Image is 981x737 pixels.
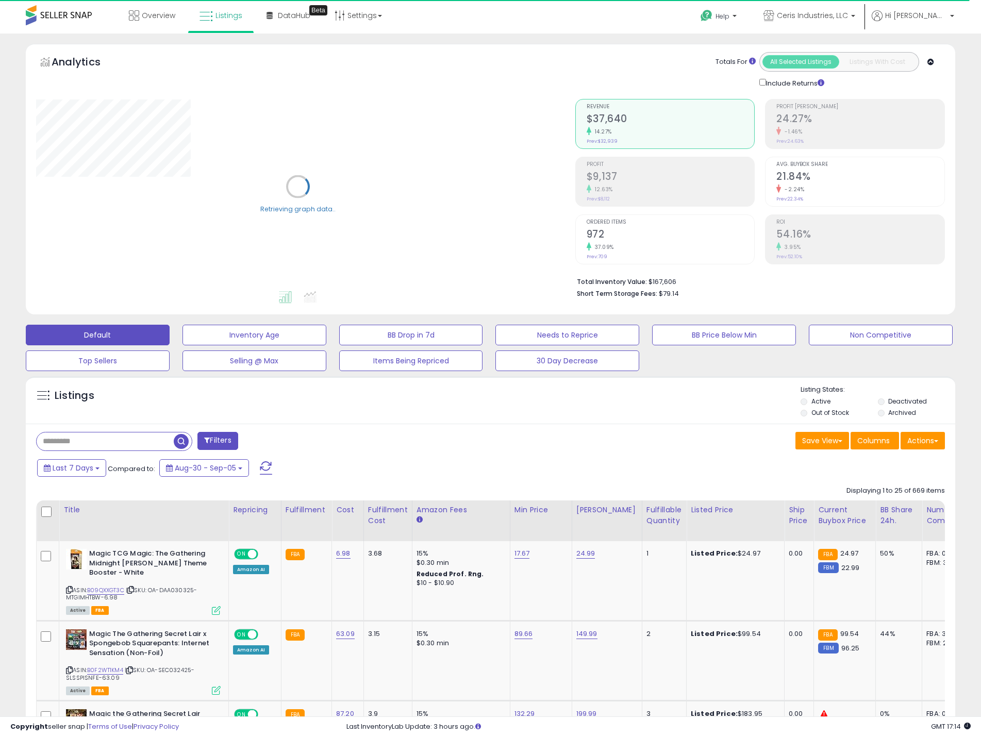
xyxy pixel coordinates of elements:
[888,397,927,406] label: Deactivated
[336,629,355,639] a: 63.09
[587,104,755,110] span: Revenue
[278,10,310,21] span: DataHub
[286,709,305,721] small: FBA
[417,505,506,515] div: Amazon Fees
[63,505,224,515] div: Title
[926,629,960,639] div: FBA: 3
[587,171,755,185] h2: $9,137
[576,505,638,515] div: [PERSON_NAME]
[691,709,738,718] b: Listed Price:
[417,629,502,639] div: 15%
[108,464,155,474] span: Compared to:
[872,10,954,33] a: Hi [PERSON_NAME]
[776,220,944,225] span: ROI
[691,629,738,639] b: Listed Price:
[880,549,914,558] div: 50%
[691,548,738,558] b: Listed Price:
[175,463,236,473] span: Aug-30 - Sep-05
[776,104,944,110] span: Profit [PERSON_NAME]
[691,629,776,639] div: $99.54
[66,629,87,650] img: 61Fjlhr6epL._SL40_.jpg
[587,228,755,242] h2: 972
[26,350,170,371] button: Top Sellers
[776,228,944,242] h2: 54.16%
[577,289,657,298] b: Short Term Storage Fees:
[801,385,955,395] p: Listing States:
[591,186,613,193] small: 12.63%
[142,10,175,21] span: Overview
[851,432,899,449] button: Columns
[840,629,859,639] span: 99.54
[781,243,801,251] small: 3.95%
[818,643,838,654] small: FBM
[587,254,607,260] small: Prev: 709
[10,722,179,732] div: seller snap | |
[66,549,87,569] img: 4184BjlTCfL._SL40_.jpg
[776,171,944,185] h2: 21.84%
[52,55,121,72] h5: Analytics
[818,549,837,560] small: FBA
[931,722,971,731] span: 2025-09-13 17:14 GMT
[809,325,953,345] button: Non Competitive
[417,709,502,718] div: 15%
[417,515,423,525] small: Amazon Fees.
[368,549,404,558] div: 3.68
[880,709,914,718] div: 0%
[752,77,837,89] div: Include Returns
[336,548,351,559] a: 6.98
[789,505,809,526] div: Ship Price
[233,645,269,655] div: Amazon AI
[91,606,109,615] span: FBA
[286,505,327,515] div: Fulfillment
[182,325,326,345] button: Inventory Age
[818,629,837,641] small: FBA
[762,55,839,69] button: All Selected Listings
[926,505,964,526] div: Num of Comp.
[577,277,647,286] b: Total Inventory Value:
[417,569,484,578] b: Reduced Prof. Rng.
[789,549,806,558] div: 0.00
[182,350,326,371] button: Selling @ Max
[368,505,408,526] div: Fulfillment Cost
[87,586,124,595] a: B09QXXGT3C
[89,709,214,731] b: Magic the Gathering Secret Lair Everything is On Fire (Raised Foil)
[55,389,94,403] h5: Listings
[587,220,755,225] span: Ordered Items
[591,243,614,251] small: 37.09%
[781,128,802,136] small: -1.46%
[66,549,221,614] div: ASIN:
[576,709,597,719] a: 199.99
[514,505,568,515] div: Min Price
[691,505,780,515] div: Listed Price
[646,629,678,639] div: 2
[257,710,273,719] span: OFF
[840,548,859,558] span: 24.97
[781,186,804,193] small: -2.24%
[66,629,221,694] div: ASIN:
[926,639,960,648] div: FBM: 2
[66,606,90,615] span: All listings currently available for purchase on Amazon
[66,666,194,681] span: | SKU: OA-SEC032425-SLSSPISNFE-63.09
[257,630,273,639] span: OFF
[66,709,87,730] img: 61nkjCQ22IL._SL40_.jpg
[646,549,678,558] div: 1
[692,2,747,33] a: Help
[577,275,937,287] li: $167,606
[587,138,618,144] small: Prev: $32,939
[417,579,502,588] div: $10 - $10.90
[286,629,305,641] small: FBA
[776,254,802,260] small: Prev: 52.10%
[87,666,123,675] a: B0F2WT1KM4
[716,57,756,67] div: Totals For
[233,505,277,515] div: Repricing
[811,397,830,406] label: Active
[346,722,971,732] div: Last InventoryLab Update: 3 hours ago.
[257,550,273,559] span: OFF
[587,113,755,127] h2: $37,640
[818,505,871,526] div: Current Buybox Price
[514,709,535,719] a: 132.29
[880,629,914,639] div: 44%
[777,10,848,21] span: Ceris Industries, LLC
[652,325,796,345] button: BB Price Below Min
[885,10,947,21] span: Hi [PERSON_NAME]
